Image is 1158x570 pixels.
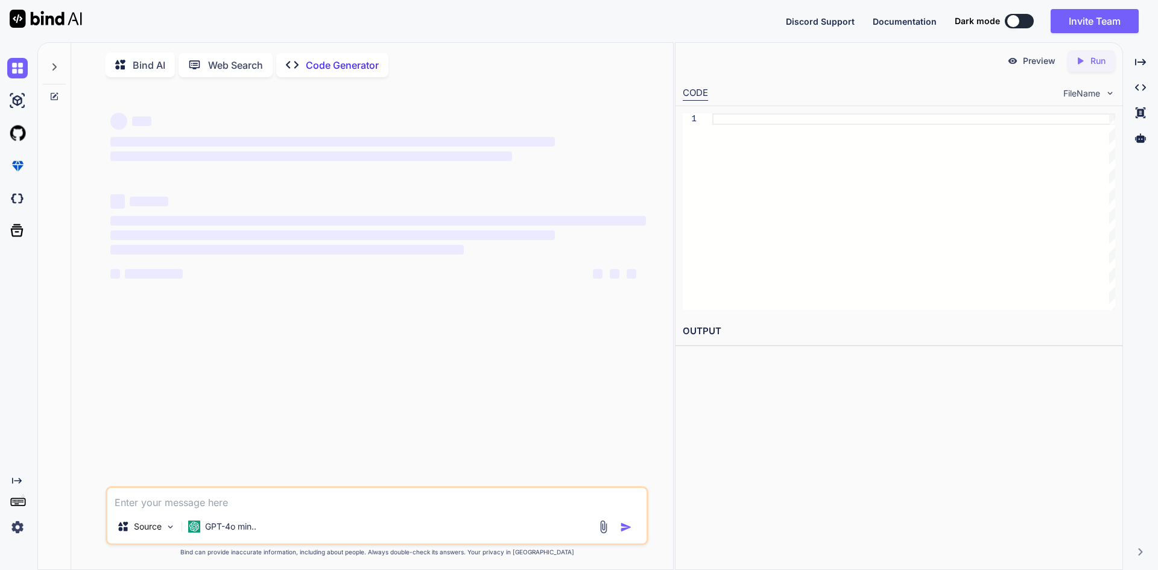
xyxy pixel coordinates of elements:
p: GPT-4o min.. [205,521,256,533]
p: Run [1090,55,1106,67]
img: chat [7,58,28,78]
span: ‌ [110,194,125,209]
img: Bind AI [10,10,82,28]
span: ‌ [627,269,636,279]
span: ‌ [130,197,168,206]
img: Pick Models [165,522,176,532]
p: Source [134,521,162,533]
span: ‌ [110,151,512,161]
span: ‌ [132,116,151,126]
span: ‌ [125,269,183,279]
img: attachment [596,520,610,534]
img: premium [7,156,28,176]
button: Invite Team [1051,9,1139,33]
span: ‌ [110,245,464,255]
div: CODE [683,86,708,101]
button: Documentation [873,15,937,28]
span: Dark mode [955,15,1000,27]
p: Web Search [208,58,263,72]
img: settings [7,517,28,537]
p: Preview [1023,55,1055,67]
button: Discord Support [786,15,855,28]
p: Bind AI [133,58,165,72]
img: chevron down [1105,88,1115,98]
h2: OUTPUT [675,317,1122,346]
div: 1 [683,113,697,125]
img: darkCloudIdeIcon [7,188,28,209]
p: Bind can provide inaccurate information, including about people. Always double-check its answers.... [106,548,648,557]
span: Discord Support [786,16,855,27]
span: ‌ [110,216,646,226]
span: ‌ [593,269,603,279]
span: Documentation [873,16,937,27]
span: ‌ [110,137,555,147]
span: ‌ [610,269,619,279]
img: GPT-4o mini [188,521,200,533]
span: ‌ [110,113,127,130]
img: githubLight [7,123,28,144]
img: icon [620,521,632,533]
span: ‌ [110,230,555,240]
img: ai-studio [7,90,28,111]
p: Code Generator [306,58,379,72]
span: FileName [1063,87,1100,100]
span: ‌ [110,269,120,279]
img: preview [1007,55,1018,66]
